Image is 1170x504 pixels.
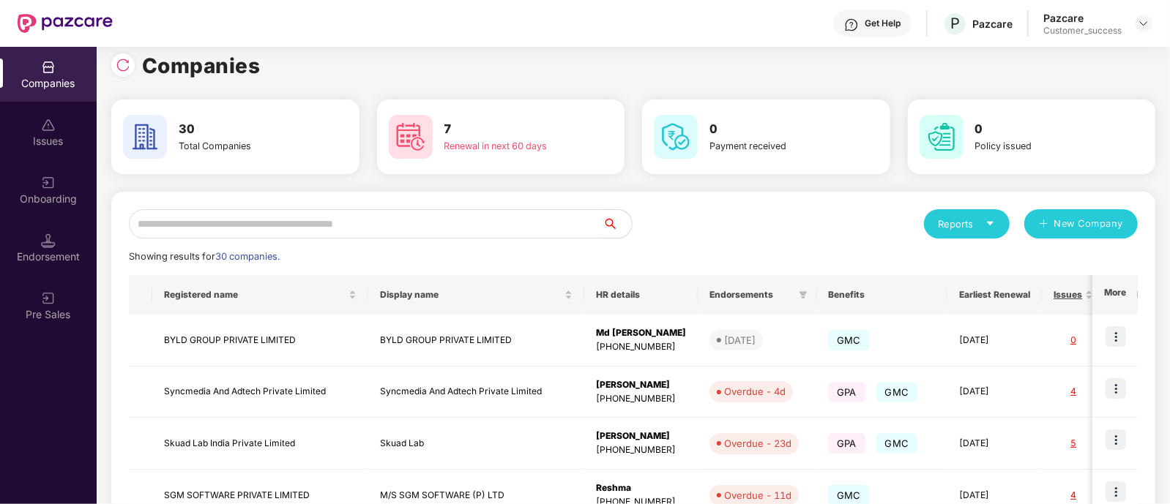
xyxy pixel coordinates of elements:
[164,289,346,301] span: Registered name
[1054,289,1082,301] span: Issues
[709,120,835,139] h3: 0
[1043,11,1122,25] div: Pazcare
[596,443,686,457] div: [PHONE_NUMBER]
[179,120,305,139] h3: 30
[368,418,584,470] td: Skuad Lab
[972,17,1013,31] div: Pazcare
[920,115,964,159] img: svg+xml;base64,PHN2ZyB4bWxucz0iaHR0cDovL3d3dy53My5vcmcvMjAwMC9zdmciIHdpZHRoPSI2MCIgaGVpZ2h0PSI2MC...
[602,218,632,230] span: search
[179,139,305,154] div: Total Companies
[828,433,865,454] span: GPA
[947,418,1042,470] td: [DATE]
[596,326,686,340] div: Md [PERSON_NAME]
[1092,275,1138,315] th: More
[596,429,686,443] div: [PERSON_NAME]
[142,50,261,82] h1: Companies
[41,233,56,248] img: svg+xml;base64,PHN2ZyB3aWR0aD0iMTQuNSIgaGVpZ2h0PSIxNC41IiB2aWV3Qm94PSIwIDAgMTYgMTYiIGZpbGw9Im5vbm...
[1106,378,1126,399] img: icon
[724,333,756,347] div: [DATE]
[654,115,698,159] img: svg+xml;base64,PHN2ZyB4bWxucz0iaHR0cDovL3d3dy53My5vcmcvMjAwMC9zdmciIHdpZHRoPSI2MCIgaGVpZ2h0PSI2MC...
[1054,385,1093,399] div: 4
[18,14,113,33] img: New Pazcare Logo
[129,251,280,262] span: Showing results for
[1054,489,1093,503] div: 4
[152,366,368,418] td: Syncmedia And Adtech Private Limited
[444,139,570,154] div: Renewal in next 60 days
[1024,209,1138,238] button: plusNew Company
[123,115,167,159] img: svg+xml;base64,PHN2ZyB4bWxucz0iaHR0cDovL3d3dy53My5vcmcvMjAwMC9zdmciIHdpZHRoPSI2MCIgaGVpZ2h0PSI2MC...
[152,315,368,366] td: BYLD GROUP PRIVATE LIMITED
[41,176,56,190] img: svg+xml;base64,PHN2ZyB3aWR0aD0iMjAiIGhlaWdodD0iMjAiIHZpZXdCb3g9IjAgMCAyMCAyMCIgZmlsbD0ibm9uZSIgeG...
[865,18,901,29] div: Get Help
[41,60,56,75] img: svg+xml;base64,PHN2ZyBpZD0iQ29tcGFuaWVzIiB4bWxucz0iaHR0cDovL3d3dy53My5vcmcvMjAwMC9zdmciIHdpZHRoPS...
[709,289,793,301] span: Endorsements
[368,275,584,315] th: Display name
[947,315,1042,366] td: [DATE]
[828,382,865,402] span: GPA
[1054,437,1093,451] div: 5
[1106,429,1126,450] img: icon
[1039,219,1048,230] span: plus
[796,286,811,304] span: filter
[816,275,947,315] th: Benefits
[724,488,791,503] div: Overdue - 11d
[1054,334,1093,347] div: 0
[584,275,698,315] th: HR details
[947,275,1042,315] th: Earliest Renewal
[1106,481,1126,502] img: icon
[975,120,1101,139] h3: 0
[876,382,918,402] span: GMC
[724,436,791,451] div: Overdue - 23d
[596,481,686,495] div: Reshma
[939,217,995,231] div: Reports
[985,219,995,228] span: caret-down
[876,433,918,454] span: GMC
[116,58,130,72] img: svg+xml;base64,PHN2ZyBpZD0iUmVsb2FkLTMyeDMyIiB4bWxucz0iaHR0cDovL3d3dy53My5vcmcvMjAwMC9zdmciIHdpZH...
[975,139,1101,154] div: Policy issued
[596,378,686,392] div: [PERSON_NAME]
[215,251,280,262] span: 30 companies.
[1138,18,1149,29] img: svg+xml;base64,PHN2ZyBpZD0iRHJvcGRvd24tMzJ4MzIiIHhtbG5zPSJodHRwOi8vd3d3LnczLm9yZy8yMDAwL3N2ZyIgd2...
[368,315,584,366] td: BYLD GROUP PRIVATE LIMITED
[828,330,870,350] span: GMC
[602,209,633,238] button: search
[950,15,960,32] span: P
[41,118,56,132] img: svg+xml;base64,PHN2ZyBpZD0iSXNzdWVzX2Rpc2FibGVkIiB4bWxucz0iaHR0cDovL3d3dy53My5vcmcvMjAwMC9zdmciIH...
[709,139,835,154] div: Payment received
[368,366,584,418] td: Syncmedia And Adtech Private Limited
[799,290,808,299] span: filter
[947,366,1042,418] td: [DATE]
[724,384,786,399] div: Overdue - 4d
[41,291,56,306] img: svg+xml;base64,PHN2ZyB3aWR0aD0iMjAiIGhlaWdodD0iMjAiIHZpZXdCb3g9IjAgMCAyMCAyMCIgZmlsbD0ibm9uZSIgeG...
[380,289,562,301] span: Display name
[1043,25,1122,37] div: Customer_success
[1106,326,1126,347] img: icon
[152,275,368,315] th: Registered name
[152,418,368,470] td: Skuad Lab India Private Limited
[389,115,433,159] img: svg+xml;base64,PHN2ZyB4bWxucz0iaHR0cDovL3d3dy53My5vcmcvMjAwMC9zdmciIHdpZHRoPSI2MCIgaGVpZ2h0PSI2MC...
[444,120,570,139] h3: 7
[1054,217,1124,231] span: New Company
[844,18,859,32] img: svg+xml;base64,PHN2ZyBpZD0iSGVscC0zMngzMiIgeG1sbnM9Imh0dHA6Ly93d3cudzMub3JnLzIwMDAvc3ZnIiB3aWR0aD...
[1042,275,1105,315] th: Issues
[596,340,686,354] div: [PHONE_NUMBER]
[596,392,686,406] div: [PHONE_NUMBER]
